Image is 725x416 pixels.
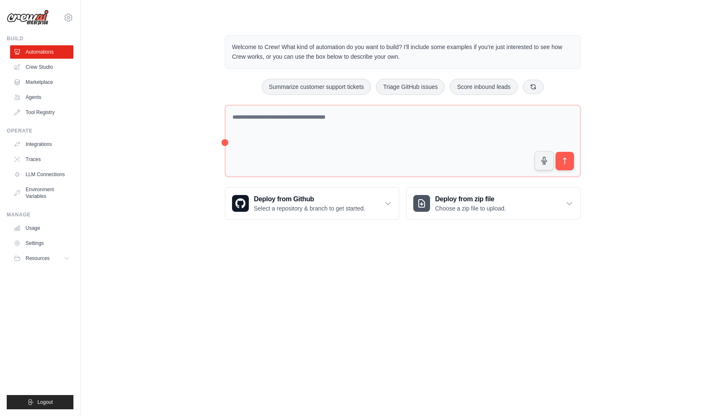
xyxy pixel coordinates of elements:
[435,204,506,213] p: Choose a zip file to upload.
[10,45,73,59] a: Automations
[10,221,73,235] a: Usage
[10,168,73,181] a: LLM Connections
[10,91,73,104] a: Agents
[435,194,506,204] h3: Deploy from zip file
[7,10,49,26] img: Logo
[262,79,371,95] button: Summarize customer support tickets
[254,194,365,204] h3: Deploy from Github
[232,42,574,62] p: Welcome to Crew! What kind of automation do you want to build? I'll include some examples if you'...
[7,35,73,42] div: Build
[37,399,53,406] span: Logout
[10,75,73,89] a: Marketplace
[10,106,73,119] a: Tool Registry
[10,183,73,203] a: Environment Variables
[254,204,365,213] p: Select a repository & branch to get started.
[7,395,73,409] button: Logout
[7,127,73,134] div: Operate
[7,211,73,218] div: Manage
[10,138,73,151] a: Integrations
[10,237,73,250] a: Settings
[376,79,445,95] button: Triage GitHub issues
[10,60,73,74] a: Crew Studio
[450,79,518,95] button: Score inbound leads
[26,255,50,262] span: Resources
[10,153,73,166] a: Traces
[10,252,73,265] button: Resources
